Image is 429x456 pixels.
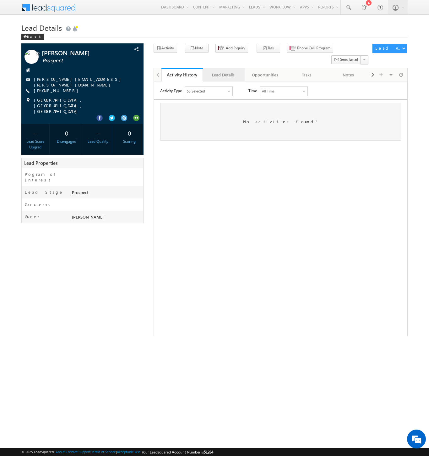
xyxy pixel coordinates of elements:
label: Owner [25,214,40,220]
label: Lead Stage [25,189,63,195]
button: Lead Actions [372,44,407,53]
button: Note [185,44,209,53]
div: -- [86,127,111,139]
div: Back [21,34,44,40]
span: Prospect [42,58,118,64]
button: Send Email [331,55,361,64]
span: Lead Details [21,23,62,33]
div: 55 Selected [33,7,51,13]
span: [GEOGRAPHIC_DATA], [GEOGRAPHIC_DATA], [GEOGRAPHIC_DATA] [34,97,132,114]
a: Acceptable Use [117,450,141,454]
span: 51284 [204,450,213,454]
span: Send Email [340,57,358,62]
a: Notes [328,68,369,81]
div: Scoring [117,139,142,144]
div: Lead Quality [86,139,111,144]
div: -- [23,127,48,139]
button: Task [257,44,280,53]
div: Lead Score Upgrad [23,139,48,150]
div: 0 [117,127,142,139]
span: Time [95,5,103,14]
div: All Time [108,7,121,13]
div: Tasks [291,71,322,79]
div: Sales Activity,Program,Email Bounced,Email Link Clicked,Email Marked Spam & 50 more.. [31,5,79,14]
button: Activity [154,44,177,53]
label: Program of Interest [25,171,66,183]
button: Add Inquiry [215,44,248,53]
div: 0 [54,127,79,139]
button: Phone Call_Program [287,44,333,53]
div: Prospect [70,189,143,198]
a: Contact Support [66,450,90,454]
span: © 2025 LeadSquared | | | | | [21,449,213,455]
div: No activities found! [6,21,247,59]
div: Activity History [166,72,198,78]
span: Lead Properties [24,160,57,166]
span: Activity Type [6,5,28,14]
div: Disengaged [54,139,79,144]
a: Lead Details [203,68,244,81]
span: Your Leadsquared Account Number is [142,450,213,454]
span: Phone Call_Program [297,45,330,51]
a: Activity History [161,68,203,81]
a: Back [21,33,47,39]
img: Profile photo [24,50,39,66]
div: Notes [333,71,363,79]
label: Concerns [25,202,53,207]
span: [PHONE_NUMBER] [34,88,81,94]
div: Lead Details [208,71,239,79]
a: [PERSON_NAME][EMAIL_ADDRESS][PERSON_NAME][DOMAIN_NAME] [34,76,124,87]
span: [PERSON_NAME] [72,214,104,220]
a: Terms of Service [91,450,116,454]
div: Opportunities [250,71,280,79]
span: [PERSON_NAME] [42,50,117,56]
span: Add Inquiry [226,45,245,51]
a: About [56,450,65,454]
a: Tasks [286,68,328,81]
div: Lead Actions [375,45,402,51]
a: Opportunities [245,68,286,81]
